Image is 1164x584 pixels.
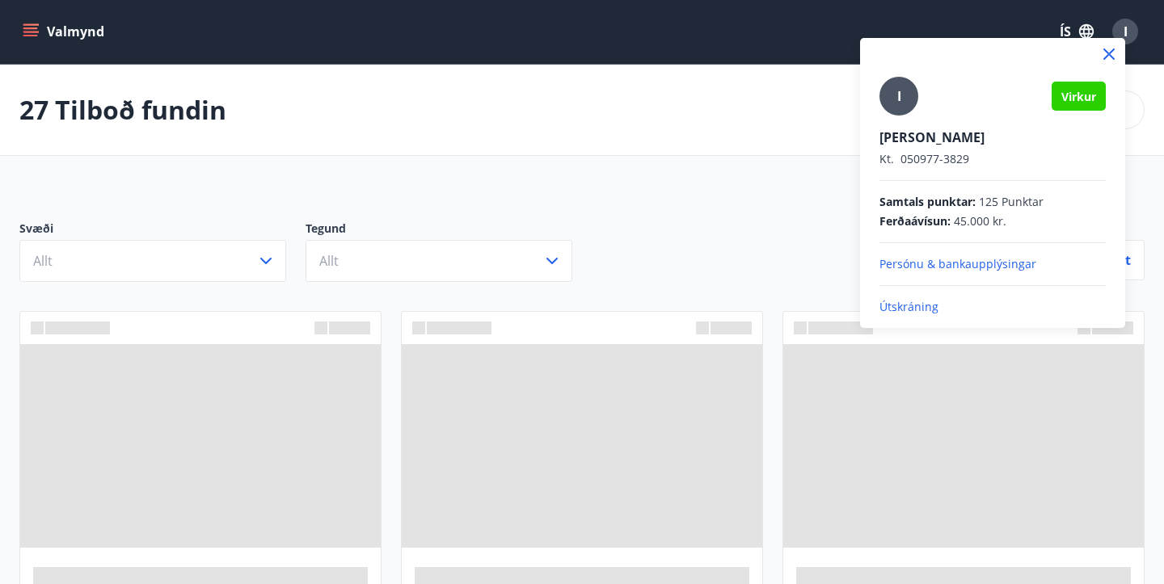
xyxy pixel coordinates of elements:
span: 45.000 kr. [954,213,1006,229]
span: Ferðaávísun : [879,213,951,229]
span: Kt. [879,151,894,166]
span: 125 Punktar [979,194,1044,210]
span: Virkur [1061,89,1096,104]
span: Samtals punktar : [879,194,976,210]
p: 050977-3829 [879,151,1106,167]
span: I [897,87,901,105]
p: Útskráning [879,299,1106,315]
p: Persónu & bankaupplýsingar [879,256,1106,272]
p: [PERSON_NAME] [879,128,1106,146]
